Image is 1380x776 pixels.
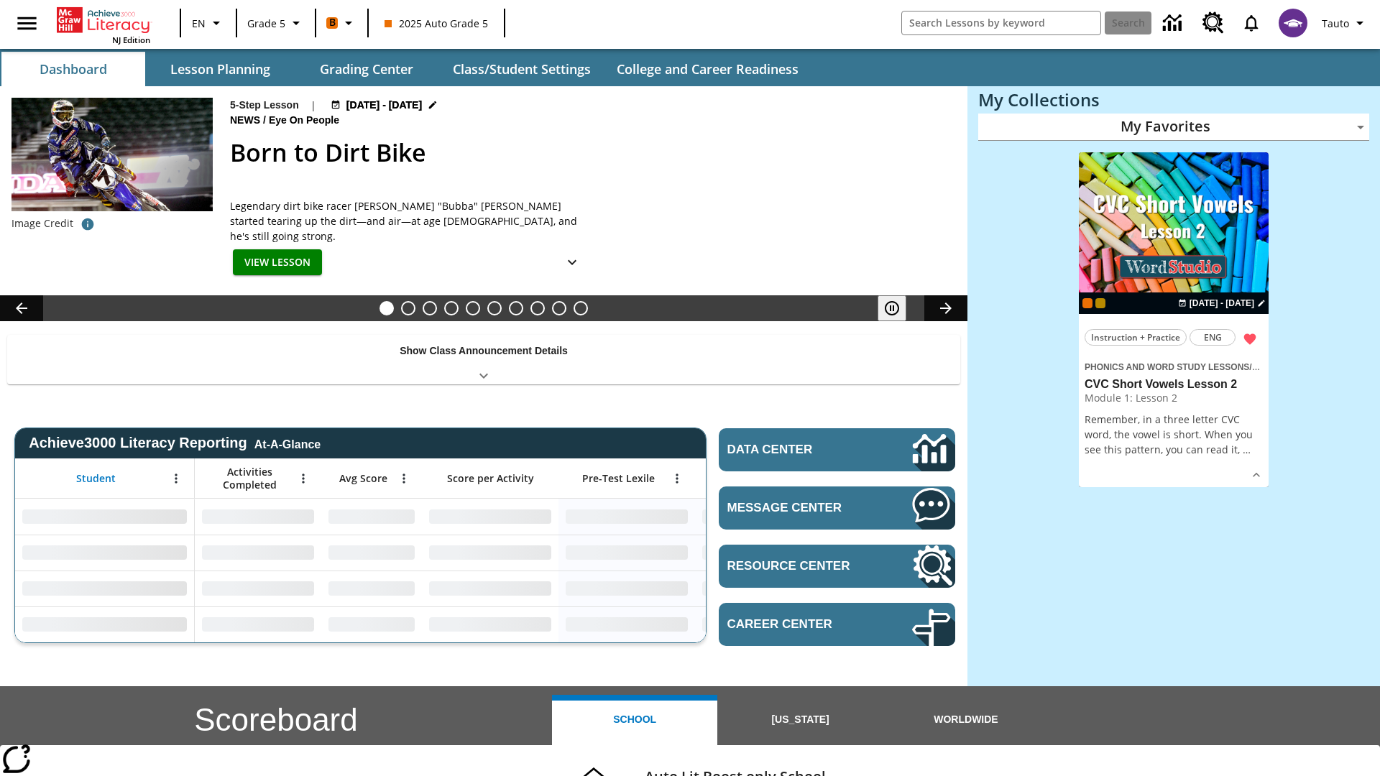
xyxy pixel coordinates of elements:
button: Instruction + Practice [1085,329,1187,346]
img: avatar image [1279,9,1307,37]
p: Remember, in a three letter CVC word, the vowel is short. When you see this pattern, you can read... [1085,412,1263,457]
span: Instruction + Practice [1091,330,1180,345]
div: Current Class [1082,298,1092,308]
button: Open Menu [165,468,187,489]
div: No Data, [321,606,422,642]
span: Grade 5 [247,16,285,31]
input: search field [902,11,1100,34]
span: 2025 Auto Grade 5 [385,16,488,31]
button: Profile/Settings [1316,10,1374,36]
h3: My Collections [978,90,1369,110]
span: Resource Center [727,559,869,573]
button: Credit: Rick Scuteri/AP Images [73,211,102,237]
button: View Lesson [233,249,322,276]
button: Remove from Favorites [1237,326,1263,352]
span: Career Center [727,617,869,632]
span: Legendary dirt bike racer James "Bubba" Stewart started tearing up the dirt—and air—at age 4, and... [230,198,589,244]
button: Show Details [1246,464,1267,486]
p: Image Credit [11,216,73,231]
h3: CVC Short Vowels Lesson 2 [1085,377,1263,392]
span: ENG [1204,330,1222,345]
div: Pause [878,295,921,321]
span: Pre-Test Lexile [582,472,655,485]
div: lesson details [1079,152,1269,488]
div: No Data, [695,571,832,606]
span: Avg Score [339,472,387,485]
span: / [1249,359,1259,373]
button: Lesson Planning [148,52,292,86]
button: Aug 24 - Aug 24 Choose Dates [328,98,441,113]
button: Slide 3 Taking Movies to the X-Dimension [423,301,437,315]
button: Slide 5 What's the Big Idea? [466,301,480,315]
a: Notifications [1233,4,1270,42]
div: No Data, [321,499,422,535]
button: Slide 6 One Idea, Lots of Hard Work [487,301,502,315]
button: Slide 10 Sleepless in the Animal Kingdom [574,301,588,315]
button: Aug 25 - Aug 25 Choose Dates [1175,297,1269,310]
span: | [310,98,316,113]
div: At-A-Glance [254,435,321,451]
button: Open side menu [6,2,48,45]
div: No Data, [321,535,422,571]
span: Student [76,472,116,485]
button: Worldwide [883,695,1049,745]
span: Eye On People [269,113,342,129]
button: Pause [878,295,906,321]
span: Phonics and Word Study Lessons [1085,362,1249,372]
div: No Data, [195,571,321,606]
span: B [329,14,336,32]
div: No Data, [195,606,321,642]
button: Slide 9 Making a Difference for the Planet [552,301,566,315]
button: Language: EN, Select a language [185,10,231,36]
div: No Data, [321,571,422,606]
span: Activities Completed [202,466,297,491]
a: Data Center [719,428,955,471]
span: Achieve3000 Literacy Reporting [29,435,321,451]
button: Open Menu [293,468,314,489]
p: Show Class Announcement Details [400,343,568,359]
div: My Favorites [978,114,1369,141]
span: [DATE] - [DATE] [1190,297,1254,310]
button: Slide 1 Born to Dirt Bike [379,301,394,315]
a: Resource Center, Will open in new tab [719,545,955,588]
div: No Data, [695,535,832,571]
span: Message Center [727,501,869,515]
p: 5-Step Lesson [230,98,299,113]
img: Motocross racer James Stewart flies through the air on his dirt bike. [11,98,213,211]
a: Home [57,6,150,34]
span: EN [192,16,206,31]
a: Resource Center, Will open in new tab [1194,4,1233,42]
div: No Data, [195,499,321,535]
span: NJ Edition [112,34,150,45]
a: Data Center [1154,4,1194,43]
div: No Data, [695,606,832,642]
span: / [263,114,266,126]
button: School [552,695,717,745]
button: Slide 4 Cars of the Future? [444,301,459,315]
button: ENG [1190,329,1236,346]
button: Open Menu [393,468,415,489]
button: Open Menu [666,468,688,489]
button: Slide 8 Career Lesson [530,301,545,315]
span: Topic: Phonics and Word Study Lessons/CVC Short Vowels [1085,359,1263,374]
div: Home [57,4,150,45]
div: Legendary dirt bike racer [PERSON_NAME] "Bubba" [PERSON_NAME] started tearing up the dirt—and air... [230,198,589,244]
button: Dashboard [1,52,145,86]
button: Lesson carousel, Next [924,295,967,321]
span: Score per Activity [447,472,534,485]
span: CVC Short Vowels [1252,362,1327,372]
span: … [1243,443,1251,456]
span: Data Center [727,443,863,457]
div: No Data, [195,535,321,571]
button: Grading Center [295,52,438,86]
button: [US_STATE] [717,695,883,745]
span: Tauto [1322,16,1349,31]
div: Show Class Announcement Details [7,335,960,384]
div: New 2025 class [1095,298,1105,308]
button: Show Details [558,249,586,276]
a: Career Center [719,603,955,646]
a: Message Center [719,486,955,530]
div: No Data, [695,499,832,535]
